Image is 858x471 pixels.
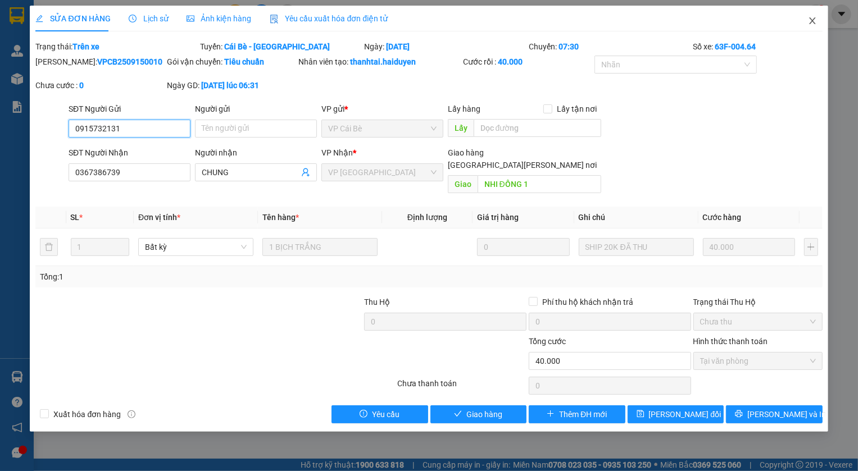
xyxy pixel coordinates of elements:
[40,238,58,256] button: delete
[72,42,99,51] b: Trên xe
[693,337,768,346] label: Hình thức thanh toán
[363,40,528,53] div: Ngày:
[298,56,461,68] div: Nhân viên tạo:
[454,410,462,419] span: check
[71,213,80,222] span: SL
[224,57,264,66] b: Tiêu chuẩn
[321,148,353,157] span: VP Nhận
[97,57,162,66] b: VPCB2509150010
[529,337,566,346] span: Tổng cước
[559,408,607,420] span: Thêm ĐH mới
[270,15,279,24] img: icon
[574,207,698,228] th: Ghi chú
[498,57,523,66] b: 40.000
[270,14,388,23] span: Yêu cầu xuất hóa đơn điện tử
[448,148,484,157] span: Giao hàng
[538,296,638,308] span: Phí thu hộ khách nhận trả
[195,103,317,115] div: Người gửi
[195,147,317,159] div: Người nhận
[187,15,194,22] span: picture
[129,14,169,23] span: Lịch sử
[466,408,502,420] span: Giao hàng
[700,313,816,330] span: Chưa thu
[350,57,416,66] b: thanhtai.haiduyen
[396,377,528,397] div: Chưa thanh toán
[474,119,601,137] input: Dọc đường
[703,238,796,256] input: 0
[693,296,823,308] div: Trạng thái Thu Hộ
[321,103,443,115] div: VP gửi
[386,42,410,51] b: [DATE]
[145,239,247,255] span: Bất kỳ
[332,405,428,423] button: exclamation-circleYêu cầu
[579,238,694,256] input: Ghi Chú
[637,410,644,419] span: save
[201,81,259,90] b: [DATE] lúc 06:31
[360,410,367,419] span: exclamation-circle
[448,175,478,193] span: Giao
[700,353,816,369] span: Tại văn phòng
[463,56,592,68] div: Cước rồi :
[79,81,84,90] b: 0
[35,79,165,92] div: Chưa cước :
[726,405,823,423] button: printer[PERSON_NAME] và In
[167,79,296,92] div: Ngày GD:
[372,408,400,420] span: Yêu cầu
[477,213,519,222] span: Giá trị hàng
[167,56,296,68] div: Gói vận chuyển:
[69,103,190,115] div: SĐT Người Gửi
[804,238,818,256] button: plus
[715,42,756,51] b: 63F-004.64
[735,410,743,419] span: printer
[552,103,601,115] span: Lấy tận nơi
[262,213,299,222] span: Tên hàng
[35,15,43,22] span: edit
[448,119,474,137] span: Lấy
[34,40,199,53] div: Trạng thái:
[407,213,447,222] span: Định lượng
[808,16,817,25] span: close
[649,408,721,420] span: [PERSON_NAME] đổi
[703,213,742,222] span: Cước hàng
[199,40,364,53] div: Tuyến:
[364,298,390,307] span: Thu Hộ
[129,15,137,22] span: clock-circle
[443,159,601,171] span: [GEOGRAPHIC_DATA][PERSON_NAME] nơi
[747,408,826,420] span: [PERSON_NAME] và In
[528,40,692,53] div: Chuyến:
[128,410,135,418] span: info-circle
[40,271,332,283] div: Tổng: 1
[301,168,310,177] span: user-add
[692,40,824,53] div: Số xe:
[448,104,480,113] span: Lấy hàng
[35,14,110,23] span: SỬA ĐƠN HÀNG
[430,405,527,423] button: checkGiao hàng
[262,238,378,256] input: VD: Bàn, Ghế
[628,405,724,423] button: save[PERSON_NAME] đổi
[224,42,330,51] b: Cái Bè - [GEOGRAPHIC_DATA]
[187,14,252,23] span: Ảnh kiện hàng
[138,213,180,222] span: Đơn vị tính
[478,175,601,193] input: Dọc đường
[49,408,125,420] span: Xuất hóa đơn hàng
[529,405,625,423] button: plusThêm ĐH mới
[559,42,579,51] b: 07:30
[328,164,437,181] span: VP Sài Gòn
[35,56,165,68] div: [PERSON_NAME]:
[69,147,190,159] div: SĐT Người Nhận
[477,238,570,256] input: 0
[547,410,555,419] span: plus
[328,120,437,137] span: VP Cái Bè
[797,6,828,37] button: Close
